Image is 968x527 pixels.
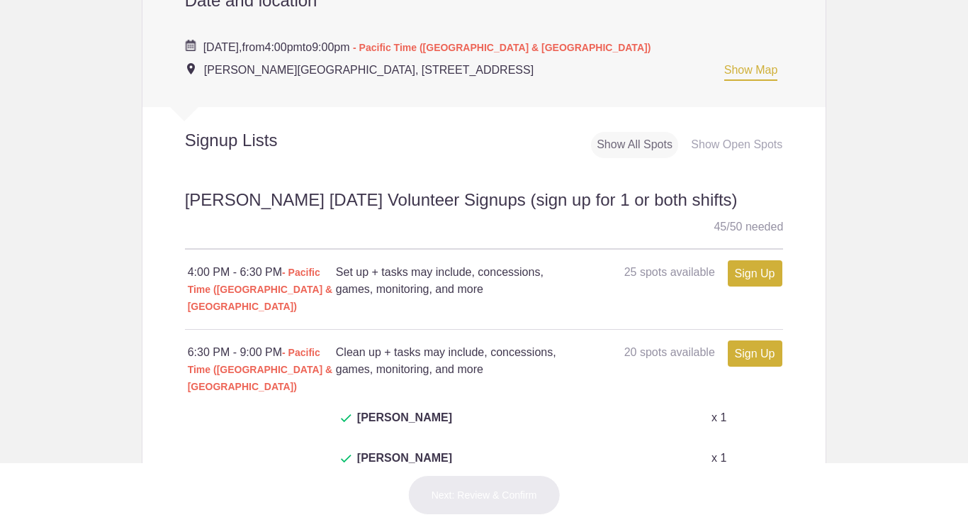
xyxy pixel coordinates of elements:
a: Show Map [724,64,778,81]
span: from to [203,41,651,53]
span: 20 spots available [624,346,715,358]
h2: [PERSON_NAME] [DATE] Volunteer Signups (sign up for 1 or both shifts) [185,188,784,250]
p: x 1 [711,450,726,467]
div: Show All Spots [591,132,678,158]
img: Check dark green [341,414,351,423]
span: 9:00pm [312,41,349,53]
div: 45 50 needed [714,216,783,238]
div: 4:00 PM - 6:30 PM [188,264,336,315]
div: Show Open Spots [685,132,788,158]
h4: Clean up + tasks may include, concessions, games, monitoring, and more [336,344,558,378]
img: Cal purple [185,40,196,51]
span: - Pacific Time ([GEOGRAPHIC_DATA] & [GEOGRAPHIC_DATA]) [188,347,333,392]
span: [PERSON_NAME] [357,409,452,443]
div: 6:30 PM - 9:00 PM [188,344,336,395]
span: 25 spots available [624,266,715,278]
a: Sign Up [728,340,782,367]
span: - Pacific Time ([GEOGRAPHIC_DATA] & [GEOGRAPHIC_DATA]) [188,267,333,312]
img: Check dark green [341,455,351,463]
p: x 1 [711,409,726,426]
span: - Pacific Time ([GEOGRAPHIC_DATA] & [GEOGRAPHIC_DATA]) [353,42,651,53]
button: Next: Review & Confirm [408,475,561,515]
h2: Signup Lists [142,130,371,151]
span: / [726,221,729,233]
h4: Set up + tasks may include, concessions, games, monitoring, and more [336,264,558,298]
img: Event location [187,63,195,74]
span: [PERSON_NAME] [357,450,452,484]
a: Sign Up [728,260,782,287]
span: [DATE], [203,41,242,53]
span: 4:00pm [264,41,302,53]
span: [PERSON_NAME][GEOGRAPHIC_DATA], [STREET_ADDRESS] [204,64,534,76]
